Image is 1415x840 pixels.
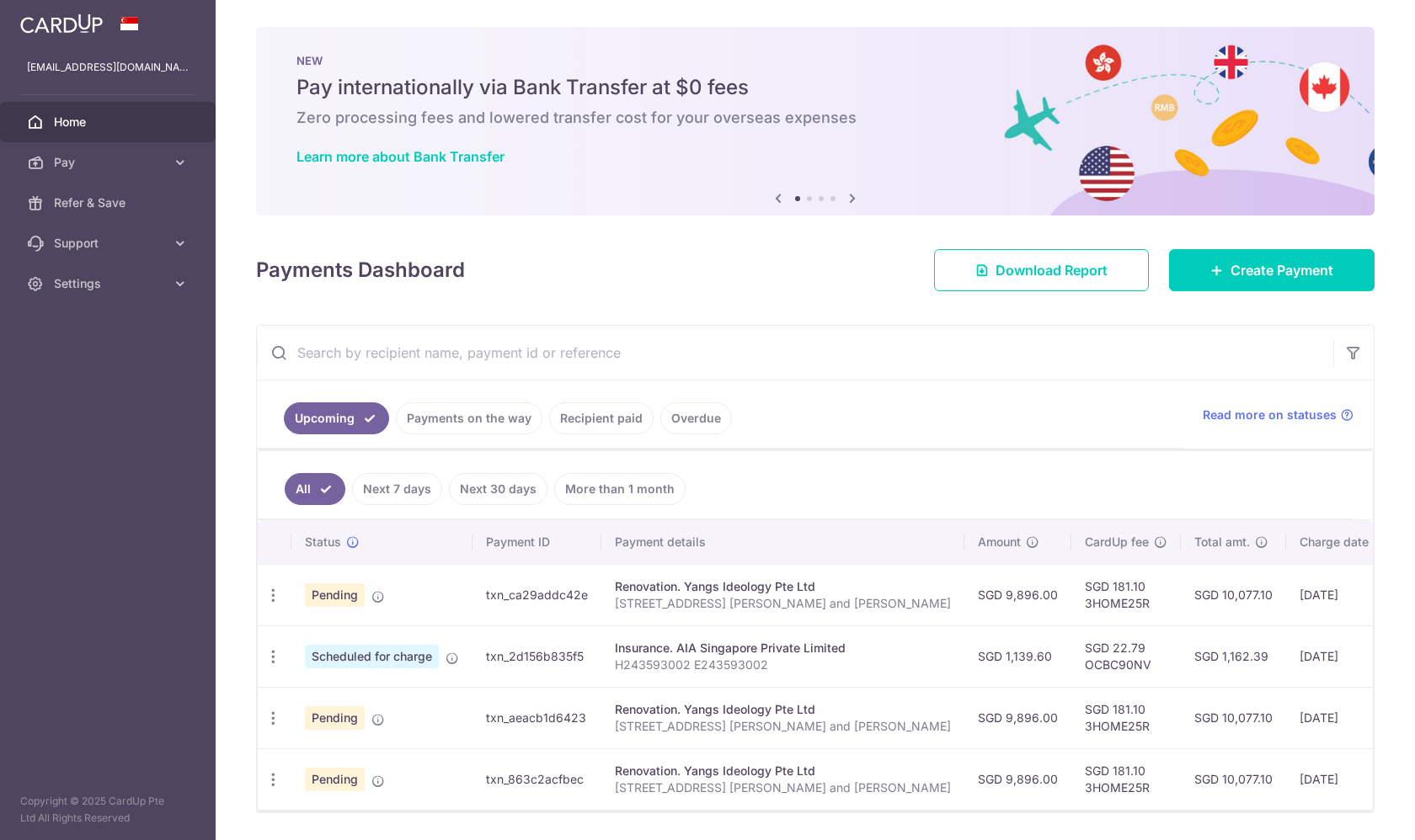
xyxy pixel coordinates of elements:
[54,275,165,292] span: Settings
[1071,564,1181,625] td: SGD 181.10 3HOME25R
[1286,687,1401,748] td: [DATE]
[305,534,341,550] span: Status
[964,687,1071,748] td: SGD 9,896.00
[1286,748,1401,810] td: [DATE]
[615,640,951,657] div: Insurance. AIA Singapore Private Limited
[284,402,389,434] a: Upcoming
[305,583,365,607] span: Pending
[1071,748,1181,810] td: SGD 181.10 3HOME25R
[615,578,951,595] div: Renovation. Yangs Ideology Pte Ltd
[449,473,547,505] a: Next 30 days
[934,249,1149,291] a: Download Report
[1203,407,1354,423] a: Read more on statuses
[964,748,1071,810] td: SGD 9,896.00
[1194,534,1250,550] span: Total amt.
[549,402,654,434] a: Recipient paid
[54,235,165,252] span: Support
[256,255,465,285] h4: Payments Dashboard
[615,763,951,779] div: Renovation. Yangs Ideology Pte Ltd
[615,595,951,612] p: [STREET_ADDRESS] [PERSON_NAME] and [PERSON_NAME]
[305,768,365,791] span: Pending
[1181,625,1286,687] td: SGD 1,162.39
[54,194,165,211] span: Refer & Save
[1071,625,1181,687] td: SGD 22.79 OCBC90NV
[1231,260,1333,280] span: Create Payment
[305,645,439,668] span: Scheduled for charge
[615,657,951,673] p: H243593002 E243593002
[1203,407,1337,423] span: Read more on statuses
[964,564,1071,625] td: SGD 9,896.00
[660,402,732,434] a: Overdue
[1300,534,1369,550] span: Charge date
[256,27,1375,215] img: Bank transfer banner
[601,520,964,564] th: Payment details
[1085,534,1149,550] span: CardUp fee
[27,59,189,76] p: [EMAIL_ADDRESS][DOMAIN_NAME]
[54,114,165,130] span: Home
[1071,687,1181,748] td: SGD 181.10 3HOME25R
[964,625,1071,687] td: SGD 1,139.60
[554,473,686,505] a: More than 1 month
[296,74,1334,101] h5: Pay internationally via Bank Transfer at $0 fees
[615,718,951,735] p: [STREET_ADDRESS] [PERSON_NAME] and [PERSON_NAME]
[978,534,1021,550] span: Amount
[285,473,345,505] a: All
[54,154,165,171] span: Pay
[615,779,951,796] p: [STREET_ADDRESS] [PERSON_NAME] and [PERSON_NAME]
[996,260,1108,280] span: Download Report
[296,108,1334,128] h6: Zero processing fees and lowered transfer cost for your overseas expenses
[1181,687,1286,748] td: SGD 10,077.10
[20,13,103,34] img: CardUp
[1181,564,1286,625] td: SGD 10,077.10
[1286,625,1401,687] td: [DATE]
[352,473,442,505] a: Next 7 days
[257,326,1333,380] input: Search by recipient name, payment id or reference
[1181,748,1286,810] td: SGD 10,077.10
[396,402,542,434] a: Payments on the way
[1169,249,1375,291] a: Create Payment
[296,148,505,165] a: Learn more about Bank Transfer
[473,564,601,625] td: txn_ca29addc42e
[305,706,365,730] span: Pending
[1286,564,1401,625] td: [DATE]
[296,54,1334,67] p: NEW
[473,748,601,810] td: txn_863c2acfbec
[615,701,951,718] div: Renovation. Yangs Ideology Pte Ltd
[473,625,601,687] td: txn_2d156b835f5
[473,687,601,748] td: txn_aeacb1d6423
[473,520,601,564] th: Payment ID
